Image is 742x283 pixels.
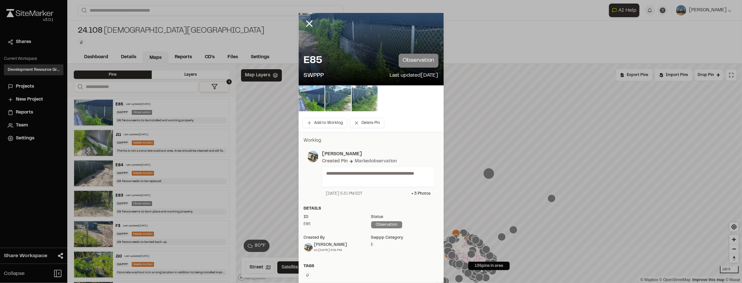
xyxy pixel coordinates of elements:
img: file [352,85,378,111]
button: Delete Pin [350,118,384,128]
p: Worklog [304,137,438,144]
img: file [299,85,325,111]
div: Created Pin [322,158,348,165]
div: Details [304,206,438,212]
img: photo [308,151,318,162]
button: Add to Worklog [303,118,347,128]
div: E [371,242,438,248]
div: Marked observation [355,158,397,165]
div: observation [371,221,402,228]
p: Last updated [DATE] [390,71,438,80]
button: Edit Tags [304,272,311,279]
p: [PERSON_NAME] [322,151,435,158]
p: E85 [304,54,322,67]
div: E85 [304,221,371,227]
p: observation [399,54,438,68]
div: ID [304,214,371,220]
div: Created by [304,235,371,241]
div: swppp category [371,235,438,241]
div: Status [371,214,438,220]
img: file [325,85,351,111]
img: Dillon Hackett [304,243,313,252]
div: + 3 Photo s [412,191,431,197]
div: [PERSON_NAME] [314,242,347,248]
div: on [DATE] 5:31 PM [314,248,347,253]
p: SWPPP [304,71,324,80]
div: Tags [304,263,438,269]
div: [DATE] 5:31 PM EDT [326,191,362,197]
